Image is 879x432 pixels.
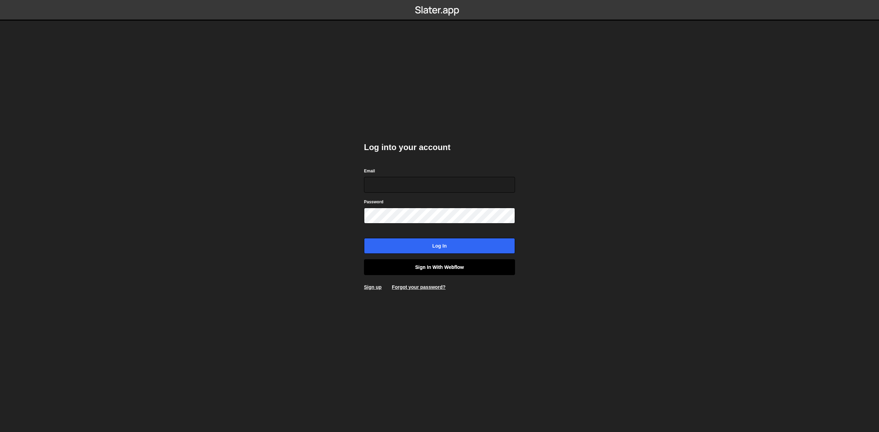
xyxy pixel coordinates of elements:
a: Sign up [364,284,381,290]
label: Email [364,168,375,174]
a: Sign in with Webflow [364,259,515,275]
a: Forgot your password? [392,284,445,290]
label: Password [364,198,384,205]
input: Log in [364,238,515,254]
h2: Log into your account [364,142,515,153]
